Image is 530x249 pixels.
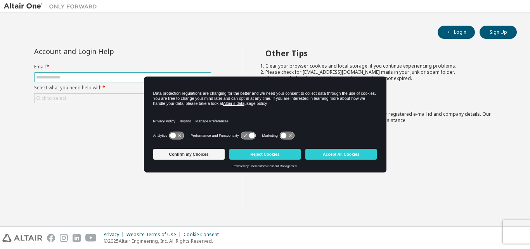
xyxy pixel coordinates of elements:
[104,238,223,244] p: © 2025 Altair Engineering, Inc. All Rights Reserved.
[4,2,101,10] img: Altair One
[47,234,55,242] img: facebook.svg
[438,26,475,39] button: Login
[184,232,223,238] div: Cookie Consent
[60,234,68,242] img: instagram.svg
[35,94,211,103] div: Click to select
[480,26,517,39] button: Sign Up
[34,85,211,91] label: Select what you need help with
[265,63,503,69] li: Clear your browser cookies and local storage, if you continue experiencing problems.
[34,64,211,70] label: Email
[265,48,503,58] h2: Other Tips
[104,232,126,238] div: Privacy
[126,232,184,238] div: Website Terms of Use
[85,234,97,242] img: youtube.svg
[36,95,66,101] div: Click to select
[2,234,42,242] img: altair_logo.svg
[34,48,176,54] div: Account and Login Help
[265,69,503,75] li: Please check for [EMAIL_ADDRESS][DOMAIN_NAME] mails in your junk or spam folder.
[73,234,81,242] img: linkedin.svg
[265,75,503,82] li: Please verify that the links in the activation e-mails are not expired.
